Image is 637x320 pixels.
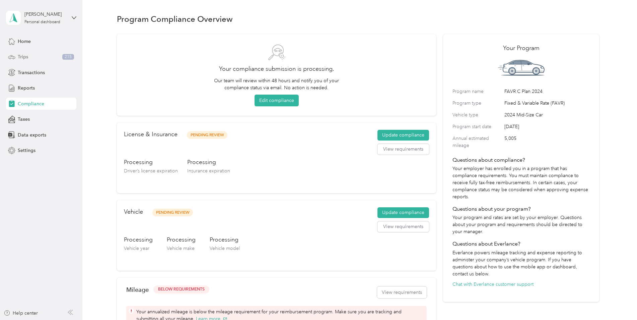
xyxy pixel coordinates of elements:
h3: Processing [167,235,196,244]
h2: Vehicle [124,207,143,216]
label: Program type [452,100,502,107]
h3: Processing [187,158,230,166]
h4: Questions about Everlance? [452,240,590,248]
span: 2024 Mid-Size Car [504,111,590,118]
h4: Questions about your program? [452,205,590,213]
h4: Questions about compliance? [452,156,590,164]
p: Our team will review within 48 hours and notify you of your compliance status via email. No actio... [211,77,342,91]
p: Your employer has enrolled you in a program that has compliance requirements. You must maintain c... [452,165,590,200]
button: View requirements [377,286,427,298]
span: Data exports [18,131,46,139]
h2: License & Insurance [124,130,178,139]
span: Transactions [18,69,45,76]
h2: Your Program [452,44,590,53]
h3: Processing [124,235,153,244]
span: Pending Review [187,131,227,139]
button: Help center [4,310,38,317]
span: Compliance [18,100,44,107]
h2: Mileage [126,286,149,293]
label: Program start date [452,123,502,130]
span: 215 [62,54,74,60]
button: Update compliance [377,130,429,141]
button: BELOW REQUIREMENTS [153,285,209,294]
button: Update compliance [377,207,429,218]
span: Vehicle model [210,246,240,251]
div: [PERSON_NAME] [24,11,66,18]
label: Vehicle type [452,111,502,118]
span: BELOW REQUIREMENTS [158,286,205,292]
span: Fixed & Variable Rate (FAVR) [504,100,590,107]
h3: Processing [124,158,178,166]
span: Settings [18,147,36,154]
span: 5,005 [504,135,590,149]
span: Driver’s license expiration [124,168,178,174]
button: Chat with Everlance customer support [452,281,534,288]
button: View requirements [377,144,429,155]
span: FAVR C Plan 2024 [504,88,590,95]
div: Personal dashboard [24,20,60,24]
label: Program name [452,88,502,95]
label: Annual estimated mileage [452,135,502,149]
span: Home [18,38,31,45]
span: [DATE] [504,123,590,130]
button: View requirements [377,221,429,232]
p: Your program and rates are set by your employer. Questions about your program and requirements sh... [452,214,590,235]
p: Everlance powers mileage tracking and expense reporting to administer your company’s vehicle prog... [452,249,590,277]
h2: Your compliance submission is processing. [126,64,427,73]
iframe: Everlance-gr Chat Button Frame [599,282,637,320]
span: Vehicle year [124,246,149,251]
span: Vehicle make [167,246,195,251]
span: Insurance expiration [187,168,230,174]
span: Pending Review [152,209,193,216]
h1: Program Compliance Overview [117,15,233,22]
h3: Processing [210,235,240,244]
span: Reports [18,85,35,92]
button: Edit compliance [255,95,299,106]
span: Taxes [18,116,30,123]
span: Trips [18,53,28,60]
